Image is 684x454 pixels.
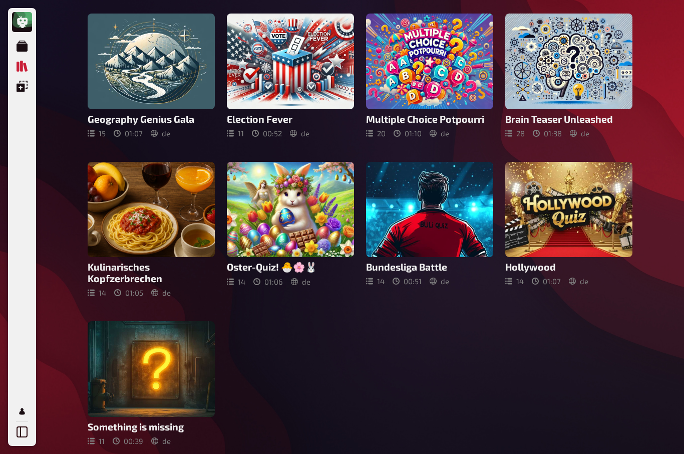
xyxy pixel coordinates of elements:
[505,162,632,298] a: Hollywood1401:07de
[12,401,32,421] a: Mein Konto
[88,162,215,298] a: Kulinarisches Kopfzerbrechen1401:05de
[114,288,143,297] div: 01 : 05
[151,288,171,297] div: de
[366,113,493,125] h3: Multiple Choice Potpourri
[114,129,143,138] div: 01 : 07
[532,277,561,286] div: 01 : 07
[12,56,32,76] a: Quiz Sammlung
[151,436,171,445] div: de
[366,261,493,273] h3: Bundesliga Battle
[252,129,282,138] div: 00 : 52
[291,277,310,286] div: de
[430,129,449,138] div: de
[227,113,354,125] h3: Election Fever
[88,261,215,284] h3: Kulinarisches Kopfzerbrechen
[505,14,632,138] a: Brain Teaser Unleashed2801:38de
[12,36,32,56] a: Meine Quizze
[505,129,525,138] div: 28
[290,129,309,138] div: de
[569,277,588,286] div: de
[366,277,385,286] div: 14
[88,129,106,138] div: 15
[12,76,32,96] a: Einblendungen
[366,162,493,298] a: Bundesliga Battle1400:51de
[88,436,105,445] div: 11
[393,277,422,286] div: 00 : 51
[366,14,493,138] a: Multiple Choice Potpourri2001:10de
[253,277,283,286] div: 01 : 06
[88,421,215,432] h3: Something is missing
[227,129,244,138] div: 11
[88,288,106,297] div: 14
[227,277,245,286] div: 14
[505,277,524,286] div: 14
[88,321,215,445] a: Something is missing1100:39de
[570,129,589,138] div: de
[505,113,632,125] h3: Brain Teaser Unleashed
[113,436,143,445] div: 00 : 39
[366,129,386,138] div: 20
[533,129,562,138] div: 01 : 38
[227,261,354,273] h3: Oster-Quiz! 🐣🌸🐰
[394,129,422,138] div: 01 : 10
[88,14,215,138] a: Geography Genius Gala1501:07de
[227,14,354,138] a: Election Fever1100:52de
[88,113,215,125] h3: Geography Genius Gala
[430,277,449,286] div: de
[505,261,632,273] h3: Hollywood
[227,162,354,298] a: Oster-Quiz! 🐣🌸🐰1401:06de
[151,129,170,138] div: de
